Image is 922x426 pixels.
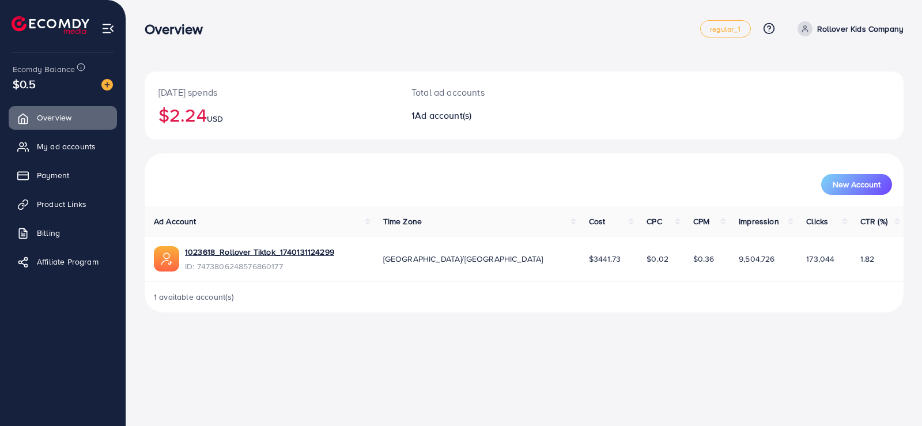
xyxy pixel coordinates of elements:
[860,216,887,227] span: CTR (%)
[37,141,96,152] span: My ad accounts
[411,85,573,99] p: Total ad accounts
[37,256,99,267] span: Affiliate Program
[589,253,621,265] span: $3441.73
[806,216,828,227] span: Clicks
[9,221,117,244] a: Billing
[13,63,75,75] span: Ecomdy Balance
[185,246,334,258] a: 1023618_Rollover Tiktok_1740131124299
[9,250,117,273] a: Affiliate Program
[693,253,715,265] span: $0.36
[647,253,668,265] span: $0.02
[37,112,71,123] span: Overview
[833,180,881,189] span: New Account
[821,174,892,195] button: New Account
[9,193,117,216] a: Product Links
[9,106,117,129] a: Overview
[154,246,179,272] img: ic-ads-acc.e4c84228.svg
[9,135,117,158] a: My ad accounts
[739,216,779,227] span: Impression
[415,109,471,122] span: Ad account(s)
[185,261,334,272] span: ID: 7473806248576860177
[647,216,662,227] span: CPC
[700,20,750,37] a: regular_1
[739,253,774,265] span: 9,504,726
[37,198,86,210] span: Product Links
[145,21,212,37] h3: Overview
[817,22,904,36] p: Rollover Kids Company
[793,21,904,36] a: Rollover Kids Company
[101,22,115,35] img: menu
[207,113,223,125] span: USD
[411,110,573,121] h2: 1
[710,25,740,33] span: regular_1
[589,216,606,227] span: Cost
[154,291,235,303] span: 1 available account(s)
[37,169,69,181] span: Payment
[860,253,875,265] span: 1.82
[101,79,113,91] img: image
[154,216,197,227] span: Ad Account
[383,216,422,227] span: Time Zone
[158,104,384,126] h2: $2.24
[806,253,834,265] span: 173,044
[383,253,543,265] span: [GEOGRAPHIC_DATA]/[GEOGRAPHIC_DATA]
[12,16,89,34] img: logo
[13,76,36,92] span: $0.5
[37,227,60,239] span: Billing
[693,216,709,227] span: CPM
[9,164,117,187] a: Payment
[158,85,384,99] p: [DATE] spends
